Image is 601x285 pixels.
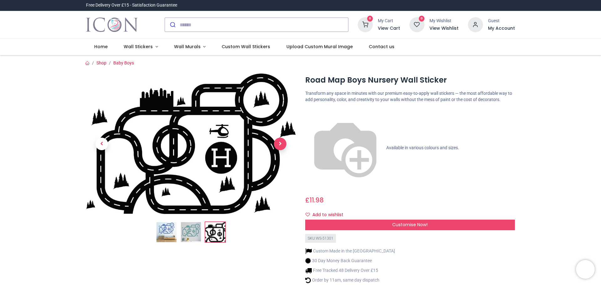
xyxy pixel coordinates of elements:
[369,43,394,50] span: Contact us
[386,145,459,150] span: Available in various colours and sizes.
[96,60,106,65] a: Shop
[86,16,138,33] a: Logo of Icon Wall Stickers
[94,43,108,50] span: Home
[358,22,373,27] a: 0
[305,267,395,274] li: Free Tracked 48 Delivery Over £15
[86,2,177,8] div: Free Delivery Over £15 - Satisfaction Guarantee
[274,138,286,150] span: Next
[378,18,400,24] div: My Cart
[205,222,225,242] img: WS-51301-03
[166,39,214,55] a: Wall Murals
[157,222,177,242] img: Road Map Boys Nursery Wall Sticker
[305,277,395,283] li: Order by 11am, same day dispatch
[165,18,180,32] button: Submit
[488,25,515,32] a: My Account
[488,18,515,24] div: Guest
[378,25,400,32] a: View Cart
[305,234,336,243] div: SKU: WS-51301
[306,212,310,217] i: Add to wishlist
[305,210,349,220] button: Add to wishlistAdd to wishlist
[265,95,296,193] a: Next
[222,43,270,50] span: Custom Wall Stickers
[86,74,296,214] img: WS-51301-03
[392,221,428,228] span: Customise Now!
[116,39,166,55] a: Wall Stickers
[124,43,153,50] span: Wall Stickers
[419,16,425,22] sup: 0
[95,138,108,150] span: Previous
[305,108,385,188] img: color-wheel.png
[367,16,373,22] sup: 0
[305,257,395,264] li: 30 Day Money Back Guarantee
[305,248,395,254] li: Custom Made in the [GEOGRAPHIC_DATA]
[409,22,424,27] a: 0
[310,196,324,205] span: 11.98
[305,75,515,85] h1: Road Map Boys Nursery Wall Sticker
[86,95,117,193] a: Previous
[383,2,515,8] iframe: Customer reviews powered by Trustpilot
[181,222,201,242] img: WS-51301-02
[429,25,459,32] a: View Wishlist
[113,60,134,65] a: Baby Boys
[305,196,324,205] span: £
[286,43,353,50] span: Upload Custom Mural Image
[429,18,459,24] div: My Wishlist
[576,260,595,279] iframe: Brevo live chat
[305,90,515,103] p: Transform any space in minutes with our premium easy-to-apply wall stickers — the most affordable...
[86,16,138,33] img: Icon Wall Stickers
[174,43,201,50] span: Wall Murals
